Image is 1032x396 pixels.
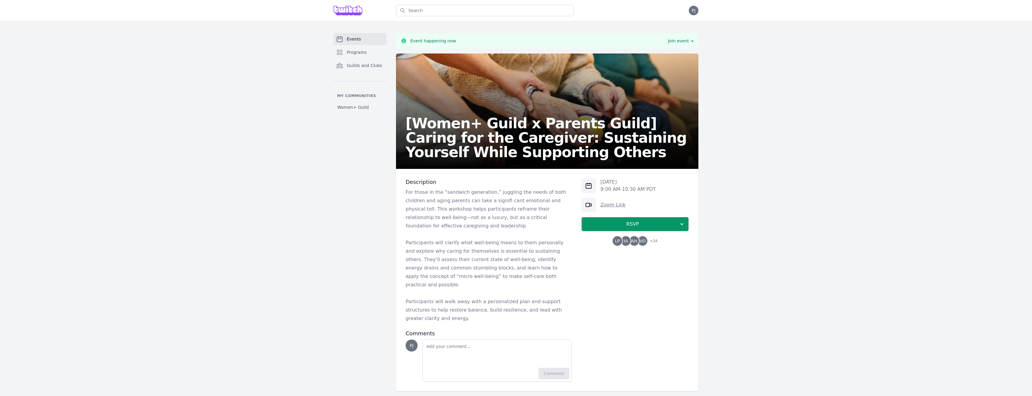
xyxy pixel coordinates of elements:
a: Guilds and Clubs [334,59,386,72]
a: Zoom Link [601,202,626,208]
a: Events [334,33,386,45]
span: VO [640,239,646,243]
p: 9:00 AM - 10:30 AM PDT [601,186,656,193]
span: Programs [347,49,367,55]
button: PJ [689,6,698,15]
span: Guilds and Clubs [347,62,382,69]
span: Events [347,36,361,42]
span: PJ [410,343,414,348]
span: AH [631,239,637,243]
button: RSVP [581,217,689,231]
h3: Description [406,178,572,186]
p: [DATE] [601,178,656,186]
span: LP [615,239,620,243]
span: → [690,38,694,44]
p: Event happening now [410,38,456,44]
p: For those in the “sandwich generation,” juggling the needs of both children and aging parents can... [406,188,572,230]
span: RSVP [586,221,679,228]
h3: Comments [406,330,572,337]
nav: Sidebar [334,33,386,113]
p: Participants will clarify what well-being means to them personally and explore why caring for the... [406,239,572,289]
img: Grove [334,6,362,15]
a: Join event [668,38,694,44]
a: Programs [334,46,386,58]
span: PJ [692,8,696,13]
p: My communities [334,93,386,98]
span: + 24 [646,237,657,246]
input: Search [396,5,574,16]
button: Comment [538,368,569,379]
h2: [Women+ Guild x Parents Guild] Caring for the Caregiver: Sustaining Yourself While Supporting Others [406,116,689,159]
p: Participants will walk away with a personalized plan and support structures to help restore balan... [406,297,572,323]
a: Women+ Guild [334,102,386,113]
span: Women+ Guild [337,104,369,110]
span: IA [624,239,628,243]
